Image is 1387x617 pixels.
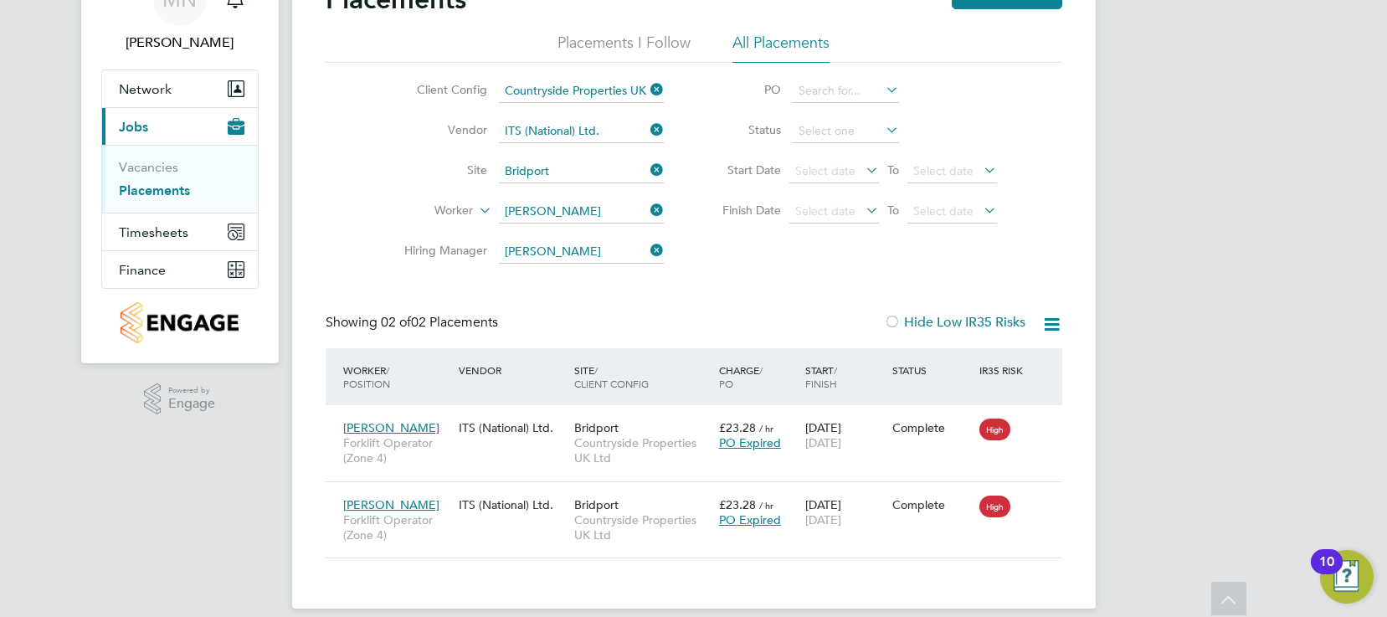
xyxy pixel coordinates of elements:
[706,162,781,177] label: Start Date
[343,420,439,435] span: [PERSON_NAME]
[101,302,259,343] a: Go to home page
[732,33,830,63] li: All Placements
[339,411,1062,425] a: [PERSON_NAME]Forklift Operator (Zone 4)ITS (National) Ltd.BridportCountryside Properties UK Ltd£2...
[102,251,258,288] button: Finance
[102,213,258,250] button: Timesheets
[574,363,649,390] span: / Client Config
[805,435,841,450] span: [DATE]
[715,355,802,398] div: Charge
[381,314,411,331] span: 02 of
[795,203,855,219] span: Select date
[882,199,904,221] span: To
[381,314,498,331] span: 02 Placements
[1319,562,1334,584] div: 10
[805,363,837,390] span: / Finish
[391,122,487,137] label: Vendor
[719,363,763,390] span: / PO
[574,420,619,435] span: Bridport
[119,262,166,278] span: Finance
[801,355,888,398] div: Start
[499,240,664,264] input: Search for...
[455,412,570,444] div: ITS (National) Ltd.
[793,80,899,103] input: Search for...
[975,355,1033,385] div: IR35 Risk
[795,163,855,178] span: Select date
[882,159,904,181] span: To
[119,183,190,198] a: Placements
[119,81,172,97] span: Network
[119,119,148,135] span: Jobs
[793,120,899,143] input: Select one
[706,203,781,218] label: Finish Date
[719,435,781,450] span: PO Expired
[759,499,773,512] span: / hr
[499,120,664,143] input: Search for...
[377,203,473,219] label: Worker
[706,122,781,137] label: Status
[499,80,664,103] input: Search for...
[343,512,450,542] span: Forklift Operator (Zone 4)
[557,33,691,63] li: Placements I Follow
[979,496,1010,517] span: High
[888,355,975,385] div: Status
[499,200,664,224] input: Search for...
[144,383,215,415] a: Powered byEngage
[168,397,215,411] span: Engage
[805,512,841,527] span: [DATE]
[706,82,781,97] label: PO
[1320,550,1374,604] button: Open Resource Center, 10 new notifications
[121,302,239,343] img: countryside-properties-logo-retina.png
[913,203,973,219] span: Select date
[455,355,570,385] div: Vendor
[102,145,258,213] div: Jobs
[892,497,971,512] div: Complete
[759,422,773,434] span: / hr
[391,162,487,177] label: Site
[343,497,439,512] span: [PERSON_NAME]
[119,159,178,175] a: Vacancies
[343,435,450,465] span: Forklift Operator (Zone 4)
[574,497,619,512] span: Bridport
[119,224,188,240] span: Timesheets
[343,363,390,390] span: / Position
[892,420,971,435] div: Complete
[339,488,1062,502] a: [PERSON_NAME]Forklift Operator (Zone 4)ITS (National) Ltd.BridportCountryside Properties UK Ltd£2...
[884,314,1025,331] label: Hide Low IR35 Risks
[570,355,715,398] div: Site
[101,33,259,53] span: Mike Naylor
[102,108,258,145] button: Jobs
[574,435,711,465] span: Countryside Properties UK Ltd
[499,160,664,183] input: Search for...
[391,243,487,258] label: Hiring Manager
[913,163,973,178] span: Select date
[719,512,781,527] span: PO Expired
[326,314,501,332] div: Showing
[801,489,888,536] div: [DATE]
[719,420,756,435] span: £23.28
[719,497,756,512] span: £23.28
[801,412,888,459] div: [DATE]
[574,512,711,542] span: Countryside Properties UK Ltd
[339,355,455,398] div: Worker
[979,419,1010,440] span: High
[102,70,258,107] button: Network
[168,383,215,398] span: Powered by
[455,489,570,521] div: ITS (National) Ltd.
[391,82,487,97] label: Client Config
